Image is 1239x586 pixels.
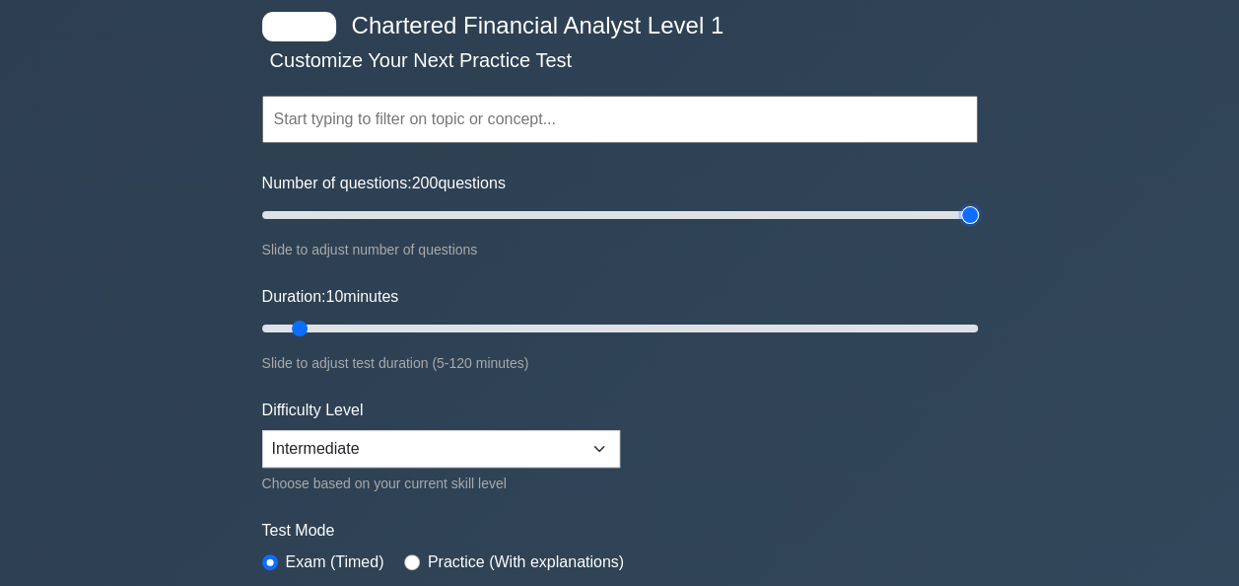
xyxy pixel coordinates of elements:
[262,285,399,309] label: Duration: minutes
[262,519,978,543] label: Test Mode
[262,472,620,495] div: Choose based on your current skill level
[286,550,384,574] label: Exam (Timed)
[344,12,881,40] h4: Chartered Financial Analyst Level 1
[262,96,978,143] input: Start typing to filter on topic or concept...
[412,175,439,191] span: 200
[262,399,364,422] label: Difficulty Level
[262,238,978,261] div: Slide to adjust number of questions
[325,288,343,305] span: 10
[428,550,624,574] label: Practice (With explanations)
[262,172,506,195] label: Number of questions: questions
[262,351,978,375] div: Slide to adjust test duration (5-120 minutes)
